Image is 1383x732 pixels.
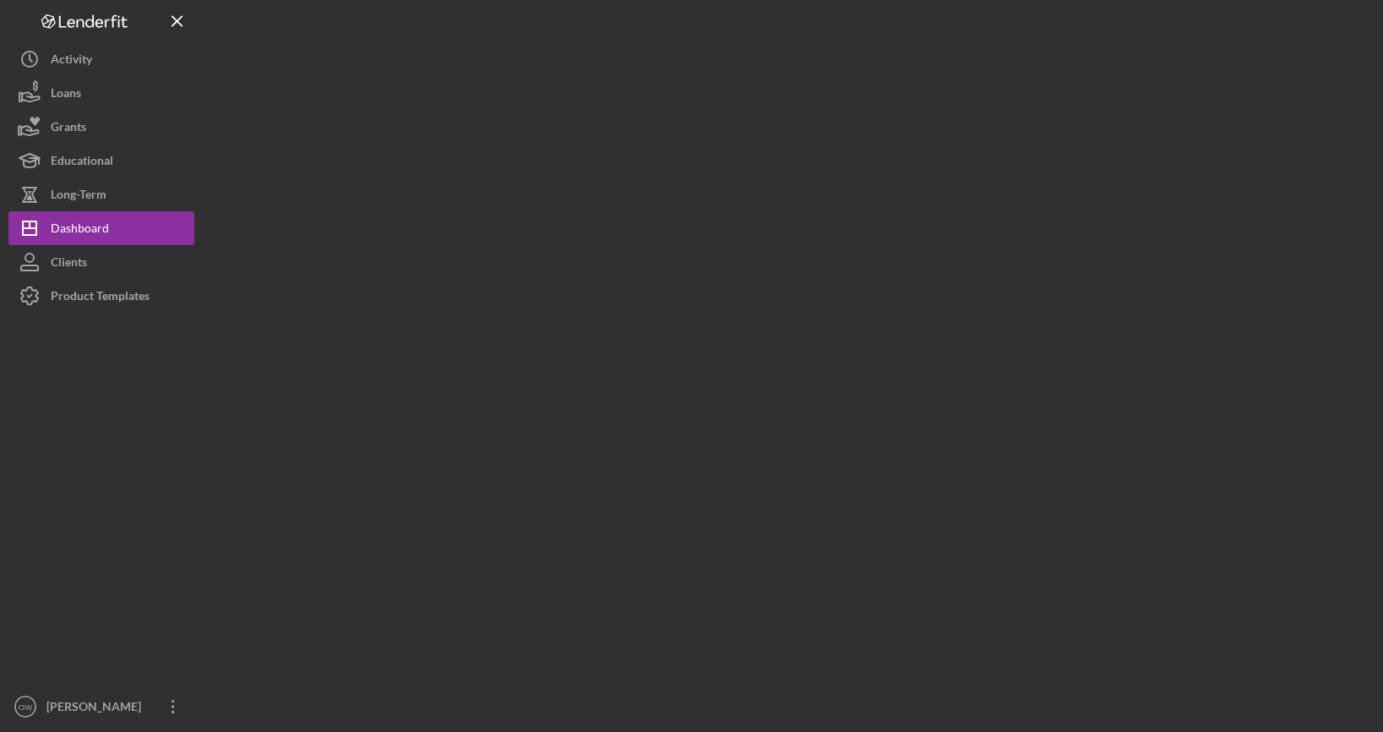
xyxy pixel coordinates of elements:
[51,245,87,283] div: Clients
[8,110,194,144] button: Grants
[8,178,194,211] button: Long-Term
[8,245,194,279] button: Clients
[8,690,194,724] button: OW[PERSON_NAME]
[51,144,113,182] div: Educational
[51,279,150,317] div: Product Templates
[8,279,194,313] button: Product Templates
[19,702,33,712] text: OW
[51,178,106,216] div: Long-Term
[42,690,152,728] div: [PERSON_NAME]
[8,42,194,76] button: Activity
[51,76,81,114] div: Loans
[8,211,194,245] button: Dashboard
[51,42,92,80] div: Activity
[8,144,194,178] button: Educational
[51,211,109,249] div: Dashboard
[8,76,194,110] button: Loans
[51,110,86,148] div: Grants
